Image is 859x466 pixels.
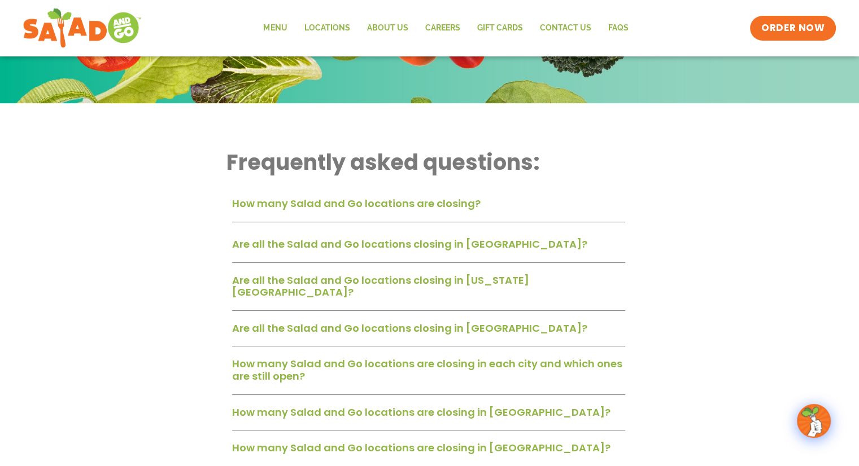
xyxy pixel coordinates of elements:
[232,270,625,311] div: Are all the Salad and Go locations closing in [US_STATE][GEOGRAPHIC_DATA]?
[232,441,611,455] a: How many Salad and Go locations are closing in [GEOGRAPHIC_DATA]?
[761,21,825,35] span: ORDER NOW
[599,15,636,41] a: FAQs
[232,353,625,394] div: How many Salad and Go locations are closing in each city and which ones are still open?
[255,15,636,41] nav: Menu
[750,16,836,41] a: ORDER NOW
[232,273,529,300] a: Are all the Salad and Go locations closing in [US_STATE][GEOGRAPHIC_DATA]?
[23,6,142,51] img: new-SAG-logo-768×292
[416,15,468,41] a: Careers
[226,148,631,176] h2: Frequently asked questions:
[468,15,531,41] a: GIFT CARDS
[232,193,625,222] div: How many Salad and Go locations are closing?
[531,15,599,41] a: Contact Us
[232,318,625,347] div: Are all the Salad and Go locations closing in [GEOGRAPHIC_DATA]?
[232,321,587,335] a: Are all the Salad and Go locations closing in [GEOGRAPHIC_DATA]?
[232,405,611,419] a: How many Salad and Go locations are closing in [GEOGRAPHIC_DATA]?
[232,196,481,210] a: How many Salad and Go locations are closing?
[295,15,358,41] a: Locations
[798,405,830,437] img: wpChatIcon
[232,357,622,383] a: How many Salad and Go locations are closing in each city and which ones are still open?
[232,402,625,431] div: How many Salad and Go locations are closing in [GEOGRAPHIC_DATA]?
[232,234,625,263] div: Are all the Salad and Go locations closing in [GEOGRAPHIC_DATA]?
[255,15,295,41] a: Menu
[232,237,587,251] a: Are all the Salad and Go locations closing in [GEOGRAPHIC_DATA]?
[358,15,416,41] a: About Us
